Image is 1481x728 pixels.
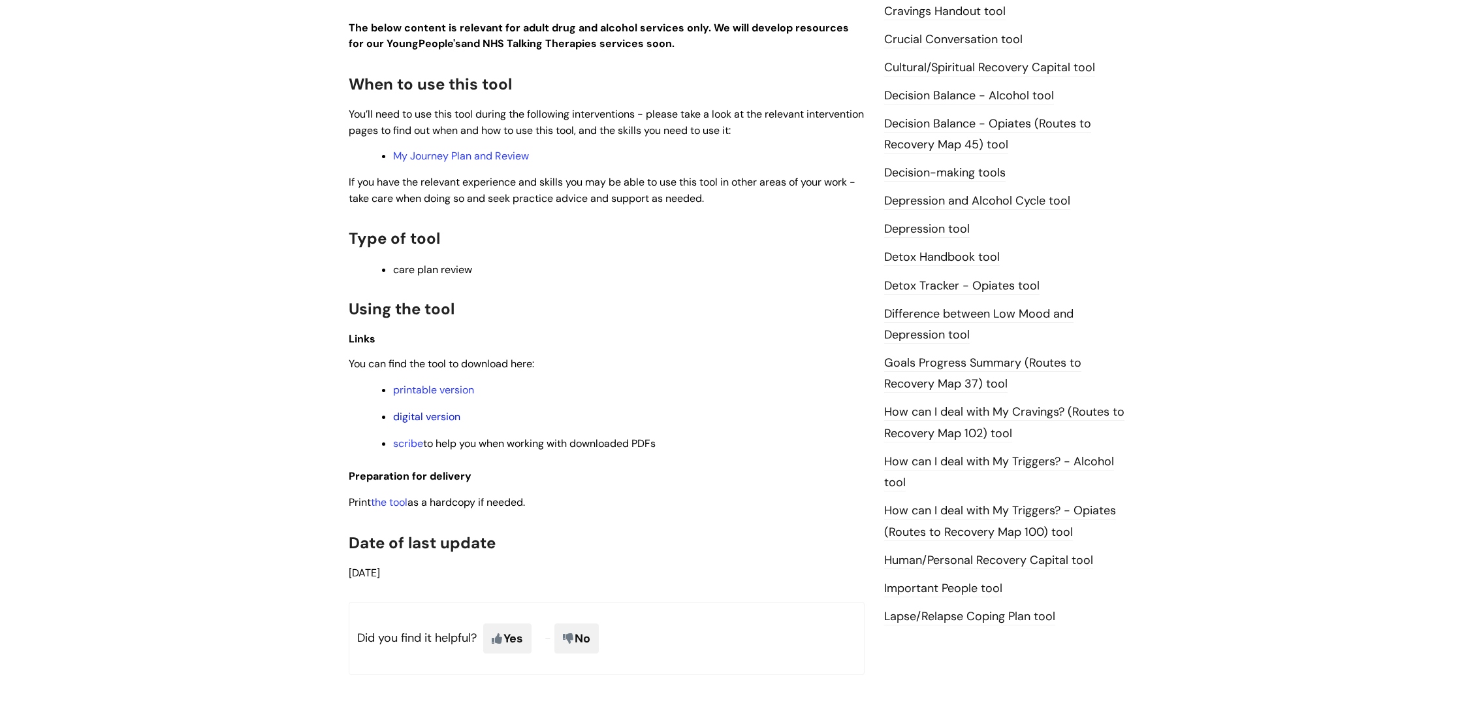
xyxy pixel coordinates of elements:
span: You’ll need to use this tool during the following interventions - please take a look at the relev... [349,107,864,137]
a: the tool [371,495,407,509]
a: Lapse/Relapse Coping Plan tool [884,608,1055,625]
strong: The below content is relevant for adult drug and alcohol services only. We will develop resources... [349,21,849,51]
span: to help you when working with downloaded PDFs [393,437,656,450]
span: No [554,623,599,654]
span: Using the tool [349,299,454,319]
span: care plan review [393,263,472,276]
span: Date of last update [349,533,496,553]
p: Did you find it helpful? [349,602,865,675]
span: You can find the tool to download here: [349,357,534,371]
a: How can I deal with My Triggers? - Alcohol tool [884,454,1114,491]
span: [DATE] [349,566,380,580]
span: Preparation for delivery [349,469,471,483]
a: Decision Balance - Alcohol tool [884,88,1054,105]
a: Decision Balance - Opiates (Routes to Recovery Map 45) tool [884,116,1091,154]
a: Cravings Handout tool [884,3,1006,20]
a: Depression and Alcohol Cycle tool [884,193,1070,210]
a: Crucial Conversation tool [884,31,1023,48]
a: printable version [393,383,474,397]
a: Important People tool [884,580,1002,597]
a: scribe [393,437,423,450]
a: Detox Tracker - Opiates tool [884,278,1040,295]
a: My Journey Plan and Review [393,149,529,163]
a: Goals Progress Summary (Routes to Recovery Map 37) tool [884,355,1081,393]
a: digital version [393,410,460,423]
a: Difference between Low Mood and Depression tool [884,306,1074,344]
a: How can I deal with My Triggers? - Opiates (Routes to Recovery Map 100) tool [884,503,1116,540]
span: If you have the relevant experience and skills you may be able to use this tool in other areas of... [349,175,855,205]
span: When to use this tool [349,74,512,94]
span: Print as a hardcopy if needed. [349,495,525,509]
a: Cultural/Spiritual Recovery Capital tool [884,59,1095,76]
a: Depression tool [884,221,970,238]
span: Yes [483,623,532,654]
strong: People's [419,37,461,50]
a: Decision-making tools [884,165,1006,182]
a: How can I deal with My Cravings? (Routes to Recovery Map 102) tool [884,404,1124,442]
span: Links [349,332,375,346]
a: Detox Handbook tool [884,249,1000,266]
a: Human/Personal Recovery Capital tool [884,552,1093,569]
span: Type of tool [349,228,440,248]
